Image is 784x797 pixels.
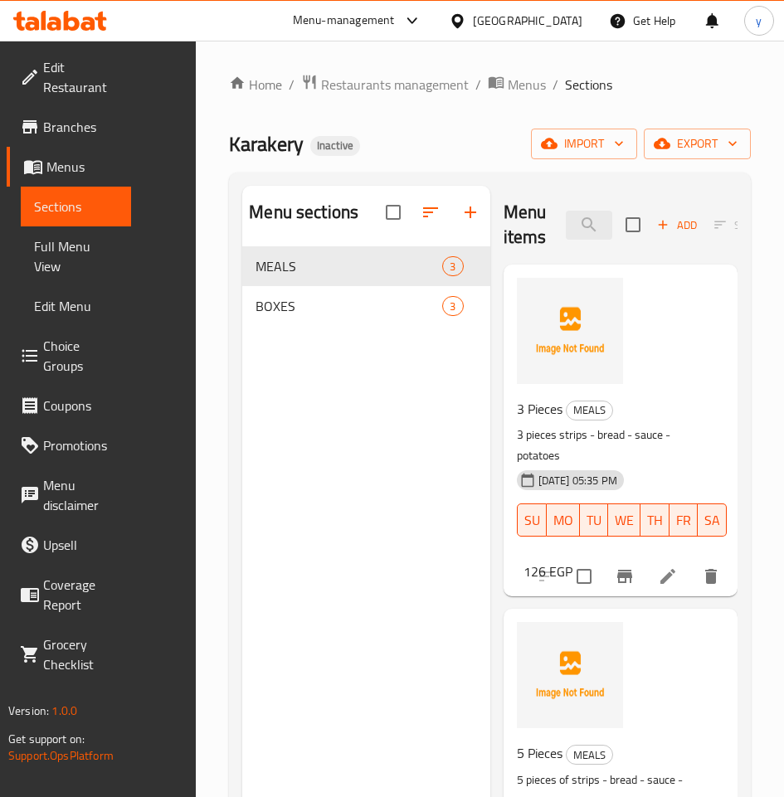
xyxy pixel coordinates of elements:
div: MEALS3 [242,246,489,286]
span: Version: [8,700,49,722]
button: export [644,129,751,159]
a: Coverage Report [7,565,131,624]
span: Menus [508,75,546,95]
span: Promotions [43,435,118,455]
a: Restaurants management [301,74,469,95]
span: Select all sections [376,195,411,230]
nav: breadcrumb [229,74,751,95]
a: Full Menu View [21,226,131,286]
span: Sort sections [411,192,450,232]
span: 5 Pieces [517,741,562,765]
span: 3 [443,259,462,275]
li: / [289,75,295,95]
span: 3 [443,299,462,314]
span: Coupons [43,396,118,416]
div: MEALS [566,745,613,765]
span: Upsell [43,535,118,555]
span: FR [676,508,691,532]
a: Upsell [7,525,131,565]
span: TU [587,508,601,532]
span: BOXES [256,296,442,316]
li: / [475,75,481,95]
a: Home [229,75,282,95]
span: [DATE] 05:35 PM [532,473,624,488]
span: 1.0.0 [51,700,77,722]
a: Promotions [7,425,131,465]
span: MO [553,508,573,532]
a: Edit menu item [658,566,678,586]
span: Add [655,216,699,235]
span: Inactive [310,139,360,153]
span: Branches [43,117,118,137]
div: MEALS [566,401,613,420]
span: Edit Menu [34,296,118,316]
span: SA [704,508,720,532]
button: FR [670,503,698,537]
button: SA [698,503,727,537]
input: search [566,211,612,240]
h6: 126 EGP [523,560,572,583]
nav: Menu sections [242,240,489,333]
span: Full Menu View [34,236,118,276]
button: Branch-specific-item [605,556,645,596]
span: Select to update [567,559,601,594]
div: Menu-management [293,11,395,31]
span: Select section first [704,212,771,238]
button: MO [547,503,580,537]
span: TH [647,508,663,532]
a: Sections [21,187,131,226]
button: SU [517,503,547,537]
li: / [553,75,558,95]
a: Menus [7,147,131,187]
h2: Menu sections [249,200,358,225]
span: y [756,12,762,30]
div: [GEOGRAPHIC_DATA] [473,12,582,30]
a: Coupons [7,386,131,425]
button: WE [608,503,640,537]
span: WE [615,508,634,532]
a: Support.OpsPlatform [8,745,114,766]
span: 3 Pieces [517,396,562,421]
span: import [544,134,624,154]
span: Menu disclaimer [43,475,118,515]
span: Select section [616,207,650,242]
a: Edit Menu [21,286,131,326]
span: Choice Groups [43,336,118,376]
span: Restaurants management [321,75,469,95]
span: Sections [34,197,118,216]
span: MEALS [567,401,612,420]
div: items [442,296,463,316]
div: BOXES3 [242,286,489,326]
button: Add section [450,192,490,232]
span: Grocery Checklist [43,634,118,674]
a: Menu disclaimer [7,465,131,525]
span: SU [524,508,540,532]
span: Sections [565,75,612,95]
button: TH [640,503,670,537]
span: Add item [650,212,704,238]
a: Choice Groups [7,326,131,386]
img: 3 Pieces [517,278,623,384]
a: Branches [7,107,131,147]
button: delete [691,556,731,596]
a: Edit Restaurant [7,47,131,107]
div: Inactive [310,136,360,156]
span: Get support on: [8,728,85,750]
button: Add [650,212,704,238]
div: items [442,256,463,276]
button: import [531,129,637,159]
span: Menus [46,157,118,177]
span: Edit Restaurant [43,57,118,97]
span: Karakery [229,125,304,163]
button: TU [580,503,608,537]
span: Coverage Report [43,575,118,615]
span: export [657,134,738,154]
span: MEALS [256,256,442,276]
p: 3 pieces strips - bread - sauce - potatoes [517,425,711,466]
h2: Menu items [504,200,547,250]
a: Menus [488,74,546,95]
a: Grocery Checklist [7,624,131,684]
img: 5 Pieces [517,622,623,728]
